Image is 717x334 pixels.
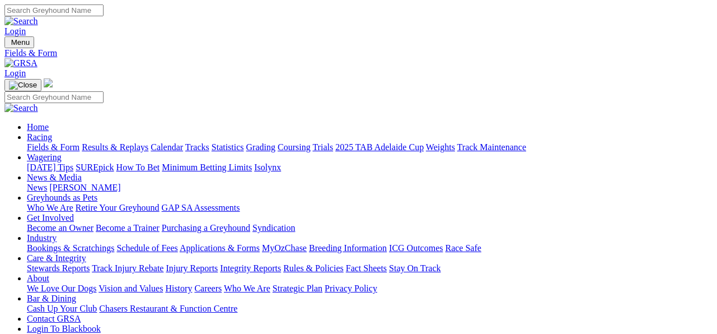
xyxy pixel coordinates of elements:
[27,163,713,173] div: Wagering
[166,263,218,273] a: Injury Reports
[96,223,160,233] a: Become a Trainer
[27,304,713,314] div: Bar & Dining
[27,223,93,233] a: Become an Owner
[4,91,104,103] input: Search
[27,132,52,142] a: Racing
[4,4,104,16] input: Search
[283,263,344,273] a: Rules & Policies
[220,263,281,273] a: Integrity Reports
[4,26,26,36] a: Login
[335,142,424,152] a: 2025 TAB Adelaide Cup
[27,263,90,273] a: Stewards Reports
[27,223,713,233] div: Get Involved
[76,163,114,172] a: SUREpick
[254,163,281,172] a: Isolynx
[246,142,275,152] a: Grading
[27,324,101,333] a: Login To Blackbook
[185,142,209,152] a: Tracks
[278,142,311,152] a: Coursing
[4,103,38,113] img: Search
[151,142,183,152] a: Calendar
[27,203,713,213] div: Greyhounds as Pets
[309,243,387,253] a: Breeding Information
[27,142,79,152] a: Fields & Form
[457,142,526,152] a: Track Maintenance
[162,163,252,172] a: Minimum Betting Limits
[162,223,250,233] a: Purchasing a Greyhound
[76,203,160,212] a: Retire Your Greyhound
[27,142,713,152] div: Racing
[224,284,270,293] a: Who We Are
[4,79,41,91] button: Toggle navigation
[4,58,38,68] img: GRSA
[4,48,713,58] a: Fields & Form
[44,78,53,87] img: logo-grsa-white.png
[273,284,322,293] a: Strategic Plan
[27,284,713,294] div: About
[27,183,47,192] a: News
[262,243,307,253] a: MyOzChase
[82,142,148,152] a: Results & Replays
[27,273,49,283] a: About
[27,163,73,172] a: [DATE] Tips
[389,243,443,253] a: ICG Outcomes
[4,36,34,48] button: Toggle navigation
[27,203,73,212] a: Who We Are
[4,68,26,78] a: Login
[92,263,163,273] a: Track Injury Rebate
[4,16,38,26] img: Search
[27,193,97,202] a: Greyhounds as Pets
[27,304,97,313] a: Cash Up Your Club
[27,253,86,263] a: Care & Integrity
[180,243,260,253] a: Applications & Forms
[27,122,49,132] a: Home
[389,263,440,273] a: Stay On Track
[27,183,713,193] div: News & Media
[162,203,240,212] a: GAP SA Assessments
[27,263,713,273] div: Care & Integrity
[9,81,37,90] img: Close
[99,284,163,293] a: Vision and Values
[27,213,74,222] a: Get Involved
[325,284,377,293] a: Privacy Policy
[27,314,81,323] a: Contact GRSA
[312,142,333,152] a: Trials
[116,243,177,253] a: Schedule of Fees
[27,173,82,182] a: News & Media
[27,243,713,253] div: Industry
[27,243,114,253] a: Bookings & Scratchings
[11,38,30,47] span: Menu
[49,183,120,192] a: [PERSON_NAME]
[27,152,62,162] a: Wagering
[27,233,57,243] a: Industry
[212,142,244,152] a: Statistics
[346,263,387,273] a: Fact Sheets
[445,243,481,253] a: Race Safe
[27,284,96,293] a: We Love Our Dogs
[426,142,455,152] a: Weights
[252,223,295,233] a: Syndication
[116,163,160,172] a: How To Bet
[165,284,192,293] a: History
[194,284,222,293] a: Careers
[99,304,237,313] a: Chasers Restaurant & Function Centre
[27,294,76,303] a: Bar & Dining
